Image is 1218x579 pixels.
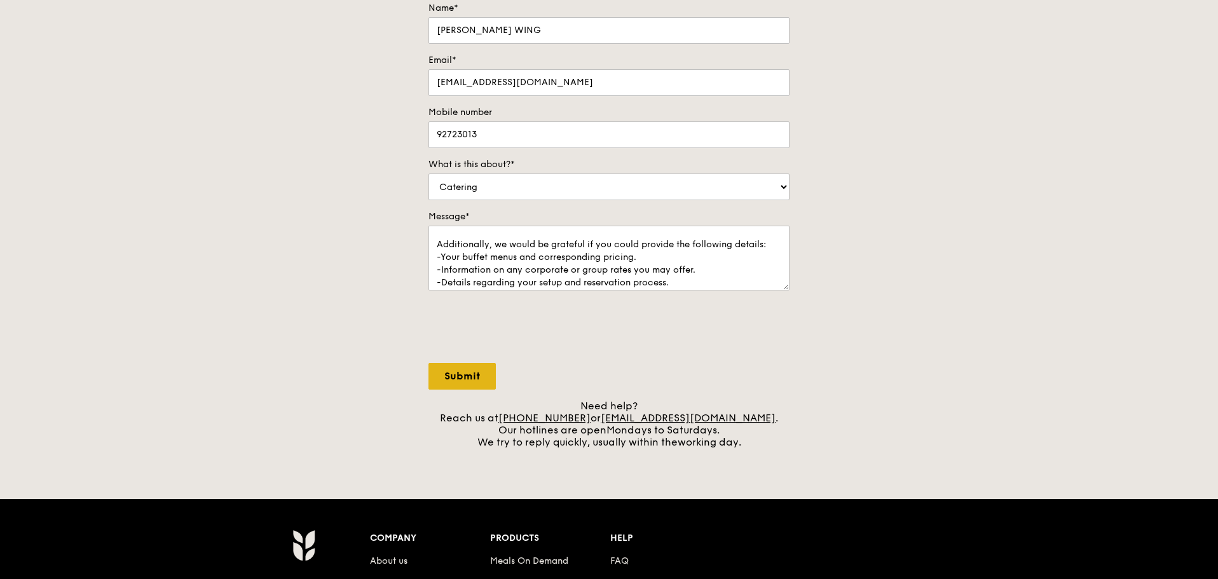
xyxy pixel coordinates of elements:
[610,555,629,566] a: FAQ
[678,436,741,448] span: working day.
[498,412,591,424] a: [PHONE_NUMBER]
[610,529,730,547] div: Help
[428,2,790,15] label: Name*
[490,529,610,547] div: Products
[370,529,490,547] div: Company
[428,210,790,223] label: Message*
[292,529,315,561] img: Grain
[370,555,407,566] a: About us
[428,303,622,353] iframe: reCAPTCHA
[428,54,790,67] label: Email*
[606,424,720,436] span: Mondays to Saturdays.
[428,106,790,119] label: Mobile number
[428,158,790,171] label: What is this about?*
[428,400,790,448] div: Need help? Reach us at or . Our hotlines are open We try to reply quickly, usually within the
[601,412,776,424] a: [EMAIL_ADDRESS][DOMAIN_NAME]
[428,363,496,390] input: Submit
[490,555,568,566] a: Meals On Demand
